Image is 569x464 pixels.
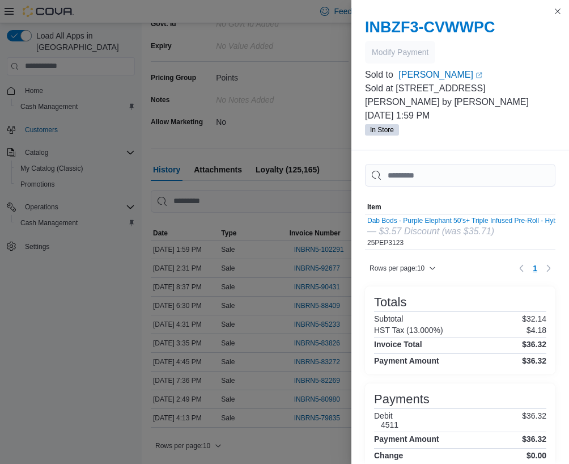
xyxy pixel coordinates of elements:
[374,314,403,323] h6: Subtotal
[365,124,399,136] span: In Store
[370,125,394,135] span: In Store
[372,47,428,58] span: Modify Payment
[365,261,440,275] button: Rows per page:10
[542,261,555,275] button: Next page
[365,82,555,109] p: Sold at [STREET_ADDRESS][PERSON_NAME] by [PERSON_NAME]
[551,5,564,18] button: Close this dialog
[522,411,546,429] p: $36.32
[374,411,398,420] h6: Debit
[365,164,555,187] input: This is a search bar. As you type, the results lower in the page will automatically filter.
[522,356,546,365] h4: $36.32
[374,296,406,309] h3: Totals
[515,259,555,277] nav: Pagination for table: MemoryTable from EuiInMemoryTable
[526,326,546,335] p: $4.18
[367,203,381,212] span: Item
[374,435,439,444] h4: Payment Amount
[398,68,555,82] a: [PERSON_NAME]External link
[365,109,555,123] p: [DATE] 1:59 PM
[533,263,537,274] span: 1
[522,340,546,349] h4: $36.32
[522,314,546,323] p: $32.14
[526,451,546,460] h4: $0.00
[365,18,555,36] h2: INBZF3-CVWWPC
[522,435,546,444] h4: $36.32
[528,259,542,277] ul: Pagination for table: MemoryTable from EuiInMemoryTable
[381,420,398,429] h6: 4511
[374,356,439,365] h4: Payment Amount
[374,340,422,349] h4: Invoice Total
[528,259,542,277] button: Page 1 of 1
[365,68,396,82] div: Sold to
[370,264,424,273] span: Rows per page : 10
[515,261,528,275] button: Previous page
[374,451,403,460] h4: Change
[374,393,430,406] h3: Payments
[475,72,482,79] svg: External link
[374,326,443,335] h6: HST Tax (13.000%)
[365,41,435,64] button: Modify Payment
